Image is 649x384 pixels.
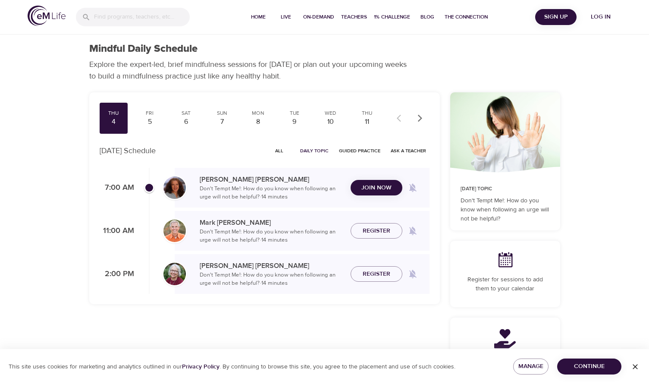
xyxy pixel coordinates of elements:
[320,110,342,117] div: Wed
[269,147,290,155] span: All
[580,9,621,25] button: Log in
[361,183,392,193] span: Join Now
[374,13,410,22] span: 1% Challenge
[513,359,549,375] button: Manage
[335,144,384,157] button: Guided Practice
[211,117,233,127] div: 7
[139,117,160,127] div: 5
[417,13,438,22] span: Blog
[461,196,550,223] p: Don't Tempt Me!: How do you know when following an urge will not be helpful?
[163,220,186,242] img: Mark_Pirtle-min.jpg
[520,361,542,372] span: Manage
[557,359,621,375] button: Continue
[89,43,198,55] h1: Mindful Daily Schedule
[402,264,423,284] span: Remind me when a class goes live every Thursday at 2:00 PM
[284,117,305,127] div: 9
[535,9,577,25] button: Sign Up
[100,268,134,280] p: 2:00 PM
[564,361,615,372] span: Continue
[89,59,413,82] p: Explore the expert-led, brief mindfulness sessions for [DATE] or plan out your upcoming weeks to ...
[391,147,426,155] span: Ask a Teacher
[356,110,378,117] div: Thu
[248,117,269,127] div: 8
[284,110,305,117] div: Tue
[248,110,269,117] div: Mon
[300,147,329,155] span: Daily Topic
[356,117,378,127] div: 11
[297,144,332,157] button: Daily Topic
[200,261,344,271] p: [PERSON_NAME] [PERSON_NAME]
[163,176,186,199] img: Cindy2%20031422%20blue%20filter%20hi-res.jpg
[248,13,269,22] span: Home
[266,144,293,157] button: All
[175,110,197,117] div: Sat
[303,13,334,22] span: On-Demand
[402,220,423,241] span: Remind me when a class goes live every Thursday at 11:00 AM
[461,275,550,293] p: Register for sessions to add them to your calendar
[28,6,66,26] img: logo
[211,110,233,117] div: Sun
[351,180,402,196] button: Join Now
[100,182,134,194] p: 7:00 AM
[103,117,125,127] div: 4
[200,228,344,245] p: Don't Tempt Me!: How do you know when following an urge will not be helpful? · 14 minutes
[103,110,125,117] div: Thu
[139,110,160,117] div: Fri
[100,225,134,237] p: 11:00 AM
[200,185,344,201] p: Don't Tempt Me!: How do you know when following an urge will not be helpful? · 14 minutes
[182,363,219,371] a: Privacy Policy
[351,223,402,239] button: Register
[445,13,488,22] span: The Connection
[94,8,190,26] input: Find programs, teachers, etc...
[583,12,618,22] span: Log in
[200,271,344,288] p: Don't Tempt Me!: How do you know when following an urge will not be helpful? · 14 minutes
[363,269,390,280] span: Register
[200,217,344,228] p: Mark [PERSON_NAME]
[320,117,342,127] div: 10
[363,226,390,236] span: Register
[200,174,344,185] p: [PERSON_NAME] [PERSON_NAME]
[402,177,423,198] span: Remind me when a class goes live every Thursday at 7:00 AM
[163,263,186,285] img: Bernice_Moore_min.jpg
[276,13,296,22] span: Live
[175,117,197,127] div: 6
[351,266,402,282] button: Register
[100,145,156,157] p: [DATE] Schedule
[461,185,550,193] p: [DATE] Topic
[387,144,430,157] button: Ask a Teacher
[539,12,573,22] span: Sign Up
[339,147,380,155] span: Guided Practice
[341,13,367,22] span: Teachers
